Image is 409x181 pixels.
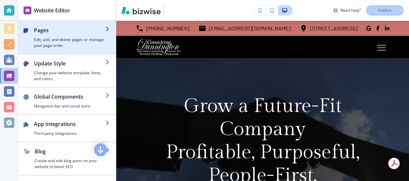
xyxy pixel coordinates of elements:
button: BlogCreate and edit blog posts on your website to boost SEO [18,142,116,175]
img: Your Logo [166,7,184,14]
a: [EMAIL_ADDRESS][DOMAIN_NAME] [198,23,291,33]
h2: Global Components [34,93,105,101]
a: [STREET_ADDRESS] [300,23,357,33]
h4: Third party integrations [34,131,105,136]
button: Toggle hamburger navigation menu [374,39,389,55]
a: [PHONE_NUMBER] [136,23,189,33]
p: Profitable, Purposeful, [155,141,370,164]
h4: Navigation bar and social icons [34,103,105,109]
button: PagesEdit, add, and delete pages or manage your page order [18,21,116,54]
h4: Edit, add, and delete pages or manage your page order [34,37,105,49]
button: Global ComponentsNavigation bar and social icons [18,88,116,114]
button: App IntegrationsThird party integrations [18,115,116,142]
p: [PHONE_NUMBER] [146,23,189,33]
h2: App Integrations [34,120,105,128]
h4: Create and edit blog posts on your website to boost SEO [35,158,105,170]
p: [STREET_ADDRESS] [310,23,357,33]
button: Update StyleChange your website template, fonts, and colors [18,54,116,87]
h3: Need help? [340,7,361,13]
img: Dunnington Consulting [136,38,181,56]
h4: Change your website template, fonts, and colors [34,70,105,82]
h2: Update Style [34,60,105,67]
h2: Website Editor [34,7,70,14]
img: editor icon [24,7,31,14]
h2: Blog [35,147,105,155]
p: [EMAIL_ADDRESS][DOMAIN_NAME] [209,23,291,33]
h2: Pages [34,26,105,34]
img: Bizwise Logo [121,7,161,14]
p: Grow a Future-Fit Company [155,94,370,141]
